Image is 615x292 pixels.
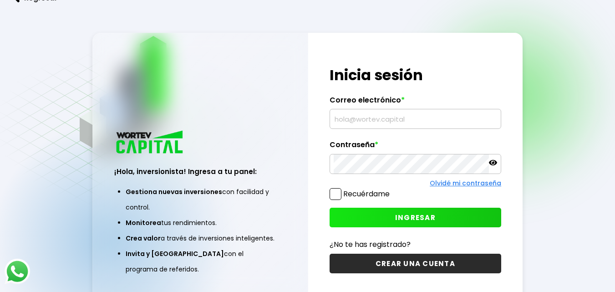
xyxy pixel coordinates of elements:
label: Recuérdame [343,189,390,199]
span: Crea valor [126,234,161,243]
a: Olvidé mi contraseña [430,179,501,188]
span: Gestiona nuevas inversiones [126,187,222,196]
span: INGRESAR [395,213,436,222]
button: INGRESAR [330,208,501,227]
img: logos_whatsapp-icon.242b2217.svg [5,259,30,284]
h1: Inicia sesión [330,64,501,86]
li: con el programa de referidos. [126,246,275,277]
li: a través de inversiones inteligentes. [126,231,275,246]
input: hola@wortev.capital [334,109,497,128]
a: ¿No te has registrado?CREAR UNA CUENTA [330,239,501,273]
img: logo_wortev_capital [114,129,186,156]
h3: ¡Hola, inversionista! Ingresa a tu panel: [114,166,286,177]
label: Contraseña [330,140,501,154]
span: Monitorea [126,218,161,227]
li: tus rendimientos. [126,215,275,231]
li: con facilidad y control. [126,184,275,215]
button: CREAR UNA CUENTA [330,254,501,273]
label: Correo electrónico [330,96,501,109]
p: ¿No te has registrado? [330,239,501,250]
span: Invita y [GEOGRAPHIC_DATA] [126,249,224,258]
